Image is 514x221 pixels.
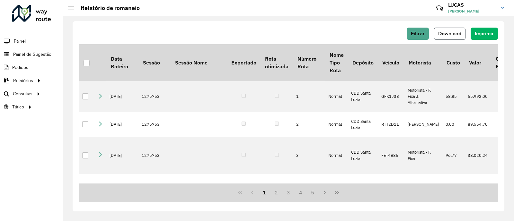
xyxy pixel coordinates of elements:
[348,174,378,205] td: CDD Santa Luzia
[442,44,465,81] th: Custo
[465,44,491,81] th: Valor
[13,90,32,97] span: Consultas
[438,31,461,36] span: Download
[434,28,465,40] button: Download
[293,81,325,112] td: 1
[407,28,429,40] button: Filtrar
[138,137,171,174] td: 1275753
[171,44,227,81] th: Sessão Nome
[106,81,138,112] td: [DATE]
[378,44,404,81] th: Veículo
[106,137,138,174] td: [DATE]
[348,112,378,137] td: CDD Santa Luzia
[378,81,404,112] td: GFK1J38
[404,81,442,112] td: Motorista - F. Fixa J. Alternativa
[465,137,491,174] td: 38.020,24
[378,174,404,205] td: CKU7J19
[404,137,442,174] td: Motorista - F. Fixa
[319,186,331,199] button: Next Page
[282,186,295,199] button: 3
[138,112,171,137] td: 1275753
[331,186,343,199] button: Last Page
[13,51,51,58] span: Painel de Sugestão
[448,2,496,8] h3: LUCAS
[138,174,171,205] td: 1275753
[106,112,138,137] td: [DATE]
[411,31,425,36] span: Filtrar
[325,137,348,174] td: Normal
[227,44,261,81] th: Exportado
[293,137,325,174] td: 3
[12,104,24,110] span: Tático
[293,174,325,205] td: 4
[348,44,378,81] th: Depósito
[12,64,28,71] span: Pedidos
[270,186,282,199] button: 2
[106,44,138,81] th: Data Roteiro
[442,112,465,137] td: 0,00
[442,174,465,205] td: 86,77
[442,81,465,112] td: 58,85
[307,186,319,199] button: 5
[74,4,140,12] h2: Relatório de romaneio
[138,44,171,81] th: Sessão
[404,174,442,205] td: [PERSON_NAME]
[465,112,491,137] td: 89.554,70
[325,174,348,205] td: Normal
[348,137,378,174] td: CDD Santa Luzia
[404,44,442,81] th: Motorista
[348,81,378,112] td: CDD Santa Luzia
[258,186,270,199] button: 1
[295,186,307,199] button: 4
[293,44,325,81] th: Número Rota
[471,28,498,40] button: Imprimir
[404,112,442,137] td: [PERSON_NAME]
[325,44,348,81] th: Nome Tipo Rota
[465,81,491,112] td: 65.992,00
[433,1,447,15] a: Contato Rápido
[475,31,494,36] span: Imprimir
[442,137,465,174] td: 96,77
[378,112,404,137] td: RTT2D11
[325,112,348,137] td: Normal
[465,174,491,205] td: 43.964,07
[261,44,293,81] th: Rota otimizada
[293,112,325,137] td: 2
[378,137,404,174] td: FET4B86
[14,38,26,45] span: Painel
[106,174,138,205] td: [DATE]
[138,81,171,112] td: 1275753
[13,77,33,84] span: Relatórios
[448,8,496,14] span: [PERSON_NAME]
[325,81,348,112] td: Normal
